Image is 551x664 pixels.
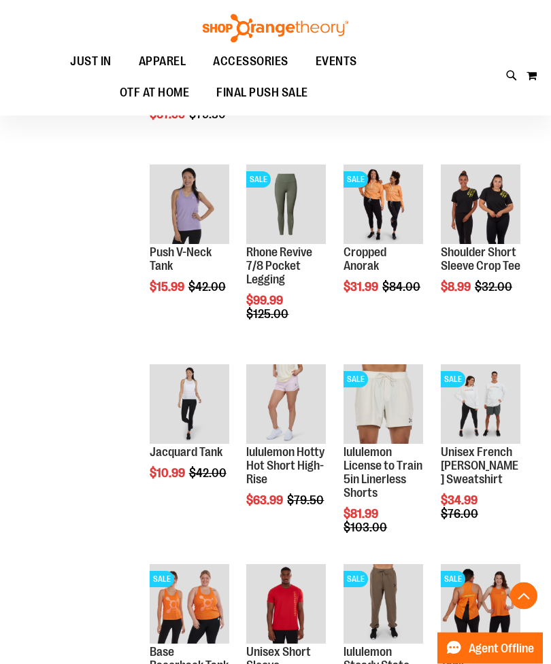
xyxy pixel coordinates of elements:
[316,46,357,77] span: EVENTS
[150,365,229,447] a: Front view of Jacquard Tank
[344,365,423,444] img: lululemon License to Train 5in Linerless Shorts
[344,165,423,247] a: Cropped Anorak primary imageSALE
[382,281,422,294] span: $84.00
[441,494,480,508] span: $34.99
[434,158,527,329] div: product
[70,46,112,77] span: JUST IN
[441,372,465,388] span: SALE
[344,508,380,521] span: $81.99
[344,521,389,535] span: $103.00
[441,165,520,245] img: Product image for Shoulder Short Sleeve Crop Tee
[434,358,527,555] div: product
[216,77,308,108] span: FINAL PUSH SALE
[344,365,423,447] a: lululemon License to Train 5in Linerless ShortsSALE
[143,158,236,329] div: product
[188,281,228,294] span: $42.00
[189,467,229,480] span: $42.00
[344,246,386,273] a: Cropped Anorak
[143,358,236,515] div: product
[437,633,543,664] button: Agent Offline
[246,494,285,508] span: $63.99
[150,365,229,444] img: Front view of Jacquard Tank
[139,46,186,77] span: APPAREL
[287,494,326,508] span: $79.50
[239,158,333,355] div: product
[344,165,423,245] img: Cropped Anorak primary image
[150,446,222,459] a: Jacquard Tank
[150,281,186,294] span: $15.99
[441,246,520,273] a: Shoulder Short Sleeve Crop Tee
[246,165,326,247] a: Rhone Revive 7/8 Pocket LeggingSALE
[344,565,423,644] img: lululemon Steady State Jogger
[337,358,430,569] div: product
[344,172,368,188] span: SALE
[150,467,187,480] span: $10.99
[441,565,520,644] img: Product image for Base Tie Back Tank
[246,172,271,188] span: SALE
[150,572,174,588] span: SALE
[246,308,290,321] span: $125.00
[150,165,229,247] a: Product image for Push V-Neck Tank
[441,508,480,521] span: $76.00
[246,446,324,487] a: lululemon Hotty Hot Short High-Rise
[246,565,326,646] a: Product image for Unisex Short Sleeve Recovery Tee
[246,365,326,444] img: lululemon Hotty Hot Short High-Rise
[441,281,473,294] span: $8.99
[344,372,368,388] span: SALE
[441,365,520,444] img: Unisex French Terry Crewneck Sweatshirt primary image
[344,565,423,646] a: lululemon Steady State JoggerSALE
[469,642,534,655] span: Agent Offline
[344,281,380,294] span: $31.99
[337,158,430,329] div: product
[246,294,285,308] span: $99.99
[150,565,229,646] a: Product image for Base Racerback TankSALE
[239,358,333,542] div: product
[344,572,368,588] span: SALE
[441,446,518,487] a: Unisex French [PERSON_NAME] Sweatshirt
[441,365,520,447] a: Unisex French Terry Crewneck Sweatshirt primary imageSALE
[246,246,312,287] a: Rhone Revive 7/8 Pocket Legging
[120,77,190,108] span: OTF AT HOME
[475,281,514,294] span: $32.00
[246,565,326,644] img: Product image for Unisex Short Sleeve Recovery Tee
[510,582,537,610] button: Back To Top
[344,446,422,500] a: lululemon License to Train 5in Linerless Shorts
[246,365,326,447] a: lululemon Hotty Hot Short High-Rise
[201,14,350,43] img: Shop Orangetheory
[213,46,288,77] span: ACCESSORIES
[150,246,212,273] a: Push V-Neck Tank
[246,165,326,245] img: Rhone Revive 7/8 Pocket Legging
[441,165,520,247] a: Product image for Shoulder Short Sleeve Crop Tee
[150,565,229,644] img: Product image for Base Racerback Tank
[150,165,229,245] img: Product image for Push V-Neck Tank
[441,572,465,588] span: SALE
[441,565,520,646] a: Product image for Base Tie Back TankSALE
